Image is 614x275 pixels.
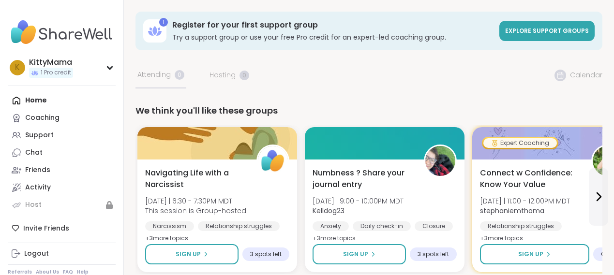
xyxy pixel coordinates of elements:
div: 1 [159,18,168,27]
img: ShareWell [258,146,288,176]
h3: Register for your first support group [172,20,494,30]
div: Anxiety [313,221,349,231]
div: Invite Friends [8,219,116,237]
span: [DATE] | 11:00 - 12:00PM MDT [480,196,570,206]
a: Explore support groups [499,21,595,41]
h3: Try a support group or use your free Pro credit for an expert-led coaching group. [172,32,494,42]
button: Sign Up [313,244,406,264]
img: ShareWell Nav Logo [8,15,116,49]
div: Expert Coaching [483,138,557,148]
div: Relationship struggles [198,221,280,231]
span: Connect w Confidence: Know Your Value [480,167,581,190]
div: Logout [24,249,49,259]
span: Numbness ? Share your journal entry [313,167,413,190]
a: Friends [8,161,116,179]
button: Sign Up [145,244,239,264]
span: Sign Up [176,250,201,259]
span: 1 Pro credit [41,69,71,77]
span: Navigating Life with a Narcissist [145,167,246,190]
div: Narcissism [145,221,194,231]
span: 3 spots left [250,250,282,258]
a: Activity [8,179,116,196]
span: K [15,61,20,74]
span: Sign Up [343,250,368,259]
div: We think you'll like these groups [135,104,602,117]
div: KittyMama [29,57,73,68]
a: Chat [8,144,116,161]
span: 3 spots left [418,250,449,258]
span: [DATE] | 6:30 - 7:30PM MDT [145,196,246,206]
div: Closure [415,221,453,231]
div: Friends [25,165,50,175]
span: [DATE] | 9:00 - 10:00PM MDT [313,196,404,206]
div: Activity [25,183,51,192]
a: Logout [8,245,116,262]
img: Kelldog23 [425,146,455,176]
div: Relationship struggles [480,221,562,231]
span: Explore support groups [505,27,589,35]
button: Sign Up [480,244,589,264]
span: Sign Up [518,250,543,259]
div: Support [25,130,54,140]
a: Host [8,196,116,214]
div: Host [25,200,42,210]
b: Kelldog23 [313,206,344,216]
div: Chat [25,148,43,158]
div: Daily check-in [353,221,411,231]
b: stephaniemthoma [480,206,544,216]
span: This session is Group-hosted [145,206,246,216]
a: Coaching [8,109,116,127]
a: Support [8,127,116,144]
div: Coaching [25,113,60,123]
